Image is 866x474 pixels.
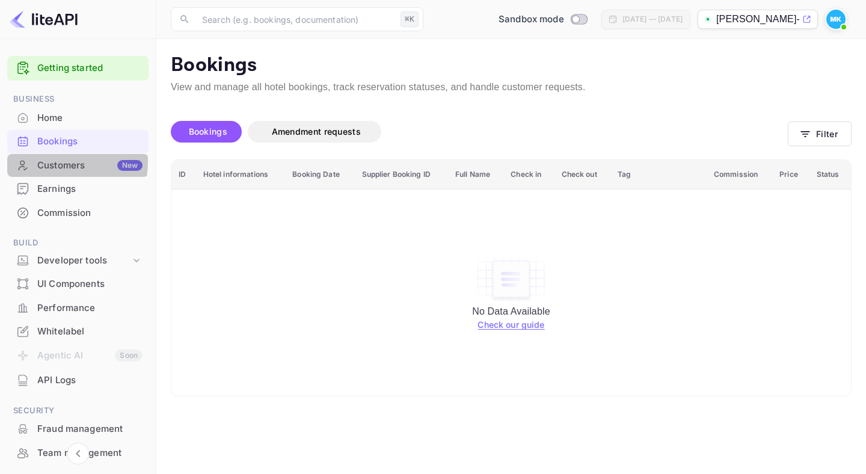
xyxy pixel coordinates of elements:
span: Build [7,236,149,250]
p: View and manage all hotel bookings, track reservation statuses, and handle customer requests. [171,80,852,94]
th: Full Name [448,160,503,189]
div: Bookings [7,130,149,153]
a: Commission [7,202,149,224]
div: API Logs [37,374,143,387]
img: Michelle Krogmeier [826,10,846,29]
div: New [117,160,143,171]
div: CustomersNew [7,154,149,177]
div: Performance [37,301,143,315]
div: Bookings [37,135,143,149]
span: Sandbox mode [499,13,564,26]
div: UI Components [7,272,149,296]
div: Home [37,111,143,125]
div: Team management [37,446,143,460]
div: Fraud management [37,422,143,436]
a: Check our guide [478,319,544,330]
span: Bookings [189,126,227,137]
p: [PERSON_NAME]-54y... [716,12,800,26]
th: Commission [707,160,772,189]
a: Getting started [37,61,143,75]
a: Fraud management [7,417,149,440]
img: empty-state-table.svg [475,254,547,304]
div: Performance [7,297,149,320]
a: Performance [7,297,149,319]
div: Commission [7,202,149,225]
th: Supplier Booking ID [355,160,449,189]
a: API Logs [7,369,149,391]
div: Earnings [37,182,143,196]
th: Booking Date [285,160,354,189]
input: Search (e.g. bookings, documentation) [195,7,396,31]
a: Bookings [7,130,149,152]
table: booking table [171,160,851,396]
th: Tag [610,160,707,189]
th: Check in [503,160,554,189]
div: Developer tools [37,254,131,268]
div: ⌘K [401,11,419,27]
button: Filter [788,122,852,146]
a: UI Components [7,272,149,295]
a: Team management [7,442,149,464]
div: API Logs [7,369,149,392]
th: ID [171,160,196,189]
a: Home [7,106,149,129]
a: Earnings [7,177,149,200]
div: Home [7,106,149,130]
img: LiteAPI logo [10,10,78,29]
div: Whitelabel [7,320,149,343]
th: Price [772,160,809,189]
div: Customers [37,159,143,173]
div: Fraud management [7,417,149,441]
span: Security [7,404,149,417]
th: Hotel informations [196,160,286,189]
th: Check out [554,160,610,189]
a: CustomersNew [7,154,149,176]
button: Collapse navigation [67,443,89,464]
div: Team management [7,442,149,465]
div: Whitelabel [37,325,143,339]
div: Developer tools [7,250,149,271]
span: Amendment requests [272,126,361,137]
div: UI Components [37,277,143,291]
div: account-settings tabs [171,121,788,143]
div: [DATE] — [DATE] [622,14,683,25]
div: Commission [37,206,143,220]
p: Bookings [171,54,852,78]
span: Business [7,93,149,106]
div: Earnings [7,177,149,201]
a: Whitelabel [7,320,149,342]
p: No Data Available [472,304,550,319]
div: Switch to Production mode [494,13,592,26]
th: Status [809,160,851,189]
div: Getting started [7,56,149,81]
